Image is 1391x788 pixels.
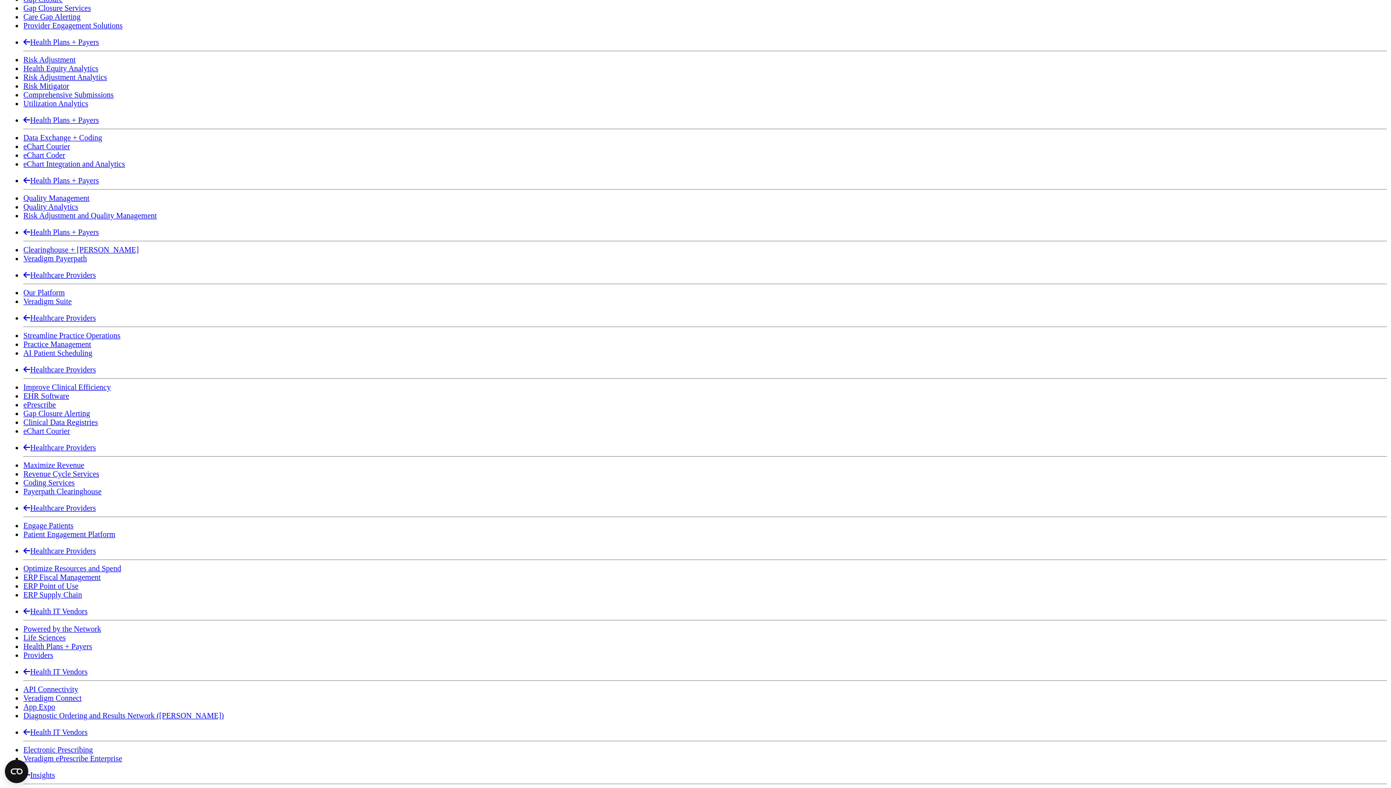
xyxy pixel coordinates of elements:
[23,297,72,306] a: Veradigm Suite
[23,746,93,754] a: Electronic Prescribing
[23,703,55,711] a: App Expo
[23,591,82,599] a: ERP Supply Chain
[23,176,99,185] a: Health Plans + Payers
[23,82,69,90] a: Risk Mitigator
[23,271,96,279] a: Healthcare Providers
[23,409,90,418] a: Gap Closure Alerting
[23,21,123,30] a: Provider Engagement Solutions
[23,392,69,400] a: EHR Software
[23,383,111,391] a: Improve Clinical Efficiency
[23,504,96,512] a: Healthcare Providers
[23,194,90,202] a: Quality Management
[23,73,107,81] a: Risk Adjustment Analytics
[23,728,88,736] a: Health IT Vendors
[23,530,115,538] a: Patient Engagement Platform
[23,288,65,297] a: Our Platform
[23,461,84,469] a: Maximize Revenue
[23,642,92,651] a: Health Plans + Payers
[23,91,114,99] a: Comprehensive Submissions
[23,4,91,12] a: Gap Closure Services
[23,625,101,633] a: Powered by the Network
[23,38,99,46] a: Health Plans + Payers
[23,694,82,702] a: Veradigm Connect
[23,99,88,108] a: Utilization Analytics
[23,711,224,720] a: Diagnostic Ordering and Results Network ([PERSON_NAME])
[23,211,157,220] a: Risk Adjustment and Quality Management
[23,349,92,357] a: AI Patient Scheduling
[23,418,98,426] a: Clinical Data Registries
[23,573,101,581] a: ERP Fiscal Management
[23,254,87,263] a: Veradigm Payerpath
[23,634,66,642] a: Life Sciences
[23,771,55,779] a: Insights
[23,470,99,478] a: Revenue Cycle Services
[23,479,75,487] a: Coding Services
[23,331,120,340] a: Streamline Practice Operations
[23,521,74,530] a: Engage Patients
[23,160,125,168] a: eChart Integration and Analytics
[1204,728,1379,776] iframe: Drift Chat Widget
[23,64,98,73] a: Health Equity Analytics
[23,427,70,435] a: eChart Courier
[23,116,99,124] a: Health Plans + Payers
[23,401,56,409] a: ePrescribe
[23,685,78,693] a: API Connectivity
[23,487,101,496] a: Payerpath Clearinghouse
[23,564,121,573] a: Optimize Resources and Spend
[23,13,80,21] a: Care Gap Alerting
[23,607,88,615] a: Health IT Vendors
[23,547,96,555] a: Healthcare Providers
[23,142,70,151] a: eChart Courier
[23,203,78,211] a: Quality Analytics
[23,340,91,348] a: Practice Management
[23,314,96,322] a: Healthcare Providers
[23,651,53,659] a: Providers
[23,754,122,763] a: Veradigm ePrescribe Enterprise
[23,228,99,236] a: Health Plans + Payers
[23,365,96,374] a: Healthcare Providers
[23,582,78,590] a: ERP Point of Use
[23,134,102,142] a: Data Exchange + Coding
[23,151,65,159] a: eChart Coder
[5,760,28,783] button: Open CMP widget
[23,246,139,254] a: Clearinghouse + [PERSON_NAME]
[23,668,88,676] a: Health IT Vendors
[23,443,96,452] a: Healthcare Providers
[23,56,76,64] a: Risk Adjustment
